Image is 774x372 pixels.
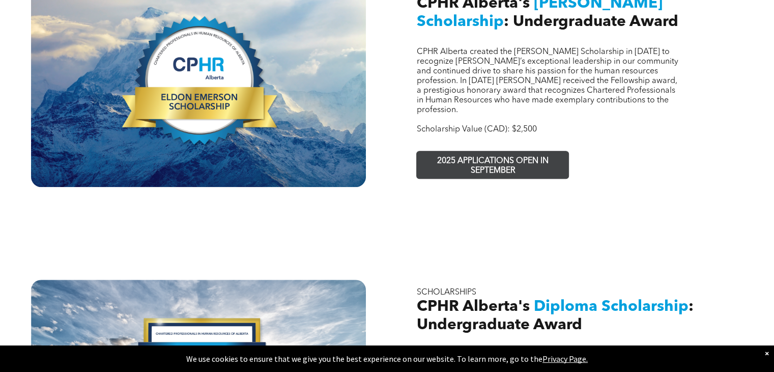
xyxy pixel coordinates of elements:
[533,299,688,314] span: Diploma Scholarship
[416,125,536,134] span: Scholarship Value (CAD): $2,500
[542,354,588,364] a: Privacy Page.
[765,348,769,358] div: Dismiss notification
[416,288,476,297] span: SCHOLARSHIPS
[416,48,678,114] span: CPHR Alberta created the [PERSON_NAME] Scholarship in [DATE] to recognize [PERSON_NAME]’s excepti...
[416,151,569,179] a: 2025 APPLICATIONS OPEN IN SEPTEMBER
[418,151,567,181] span: 2025 APPLICATIONS OPEN IN SEPTEMBER
[416,299,529,314] span: CPHR Alberta's
[503,14,678,30] span: : Undergraduate Award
